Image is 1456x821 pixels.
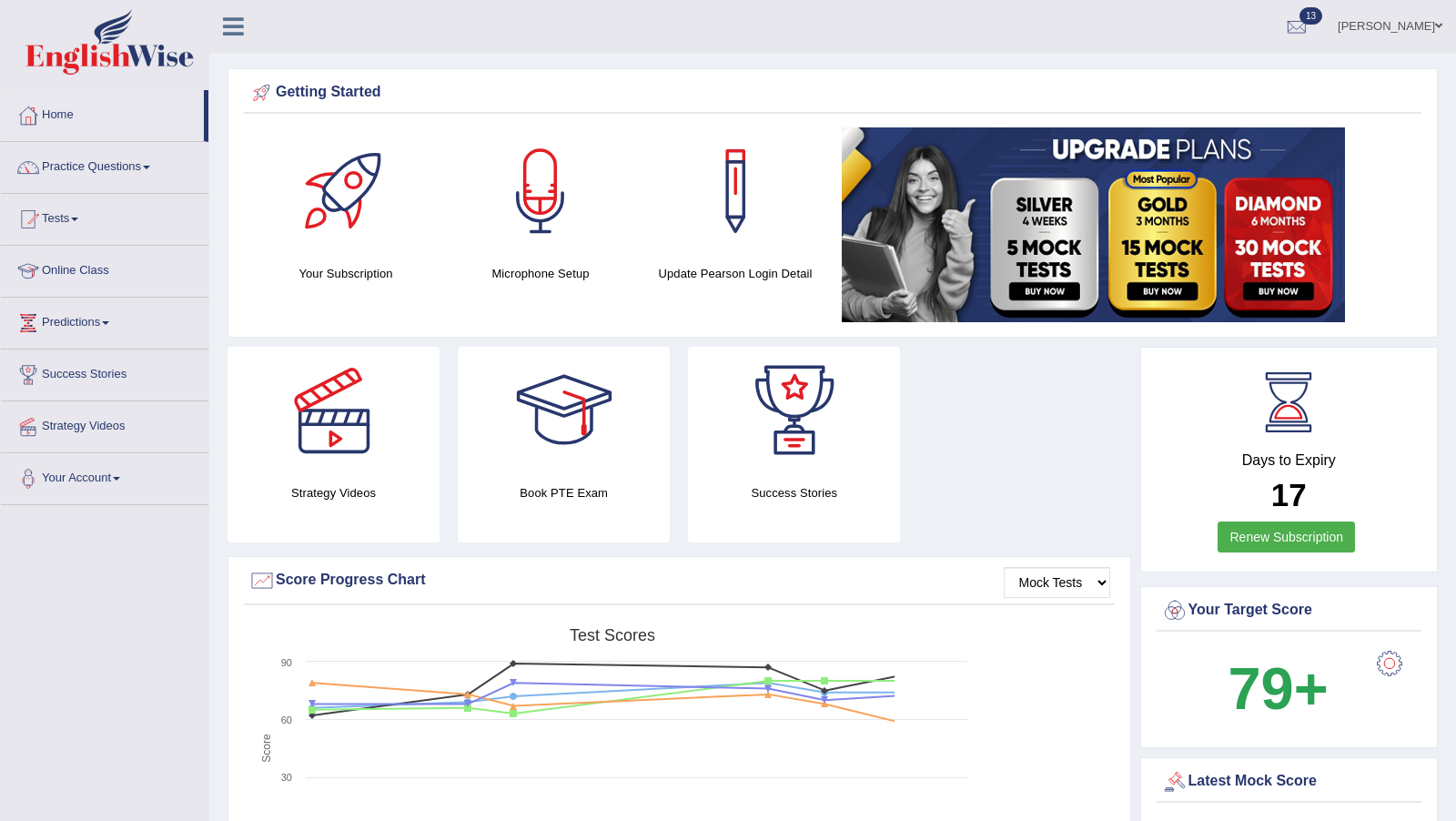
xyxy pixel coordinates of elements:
div: Score Progress Chart [248,567,1110,594]
a: Predictions [1,298,208,343]
a: Online Class [1,246,208,291]
h4: Your Subscription [258,264,434,283]
text: 30 [281,772,292,783]
h4: Microphone Setup [452,264,629,283]
h4: Days to Expiry [1161,452,1418,469]
span: 13 [1299,7,1322,25]
b: 17 [1271,477,1307,512]
h4: Update Pearson Login Detail [647,264,824,283]
text: 90 [281,657,292,668]
div: Your Target Score [1161,597,1418,624]
a: Your Account [1,453,208,499]
a: Home [1,90,204,136]
h4: Success Stories [688,483,900,502]
text: 60 [281,715,292,725]
a: Tests [1,194,208,239]
a: Strategy Videos [1,401,208,447]
a: Success Stories [1,350,208,395]
div: Getting Started [248,79,1417,106]
tspan: Score [260,734,273,763]
b: 79+ [1228,655,1328,722]
img: small5.jpg [842,127,1345,322]
a: Practice Questions [1,142,208,188]
div: Latest Mock Score [1161,768,1418,796]
h4: Book PTE Exam [458,483,670,502]
tspan: Test scores [570,626,655,644]
a: Renew Subscription [1218,522,1355,552]
h4: Strategy Videos [227,483,440,502]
